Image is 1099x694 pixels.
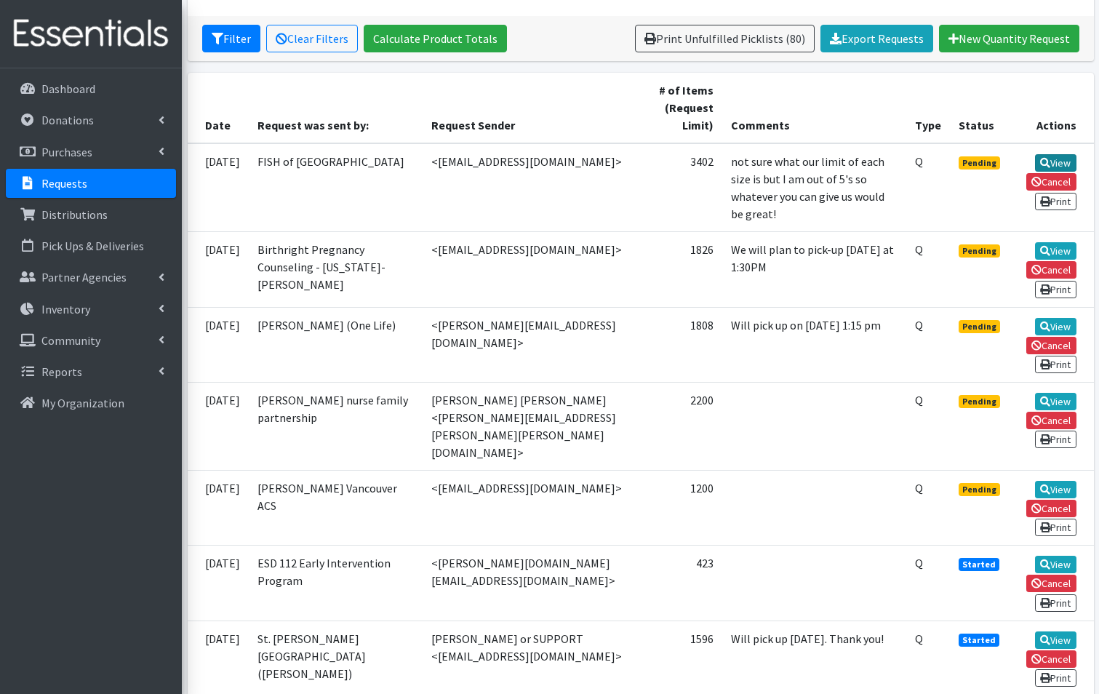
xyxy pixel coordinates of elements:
[41,239,144,253] p: Pick Ups & Deliveries
[959,244,1000,258] span: Pending
[423,73,639,143] th: Request Sender
[249,143,423,232] td: FISH of [GEOGRAPHIC_DATA]
[915,393,923,407] abbr: Quantity
[188,382,249,470] td: [DATE]
[1026,261,1076,279] a: Cancel
[1035,242,1076,260] a: View
[639,232,723,307] td: 1826
[1026,412,1076,429] a: Cancel
[1035,594,1076,612] a: Print
[959,483,1000,496] span: Pending
[41,145,92,159] p: Purchases
[1035,481,1076,498] a: View
[1026,500,1076,517] a: Cancel
[1035,519,1076,536] a: Print
[959,320,1000,333] span: Pending
[249,546,423,621] td: ESD 112 Early Intervention Program
[639,546,723,621] td: 423
[6,137,176,167] a: Purchases
[41,176,87,191] p: Requests
[939,25,1079,52] a: New Quantity Request
[1026,650,1076,668] a: Cancel
[188,546,249,621] td: [DATE]
[41,207,108,222] p: Distributions
[1035,393,1076,410] a: View
[1035,193,1076,210] a: Print
[249,470,423,545] td: [PERSON_NAME] Vancouver ACS
[722,307,906,382] td: Will pick up on [DATE] 1:15 pm
[959,156,1000,169] span: Pending
[950,73,1009,143] th: Status
[6,357,176,386] a: Reports
[1035,431,1076,448] a: Print
[639,470,723,545] td: 1200
[915,631,923,646] abbr: Quantity
[6,169,176,198] a: Requests
[423,470,639,545] td: <[EMAIL_ADDRESS][DOMAIN_NAME]>
[639,73,723,143] th: # of Items (Request Limit)
[249,232,423,307] td: Birthright Pregnancy Counseling - [US_STATE]-[PERSON_NAME]
[915,481,923,495] abbr: Quantity
[820,25,933,52] a: Export Requests
[188,143,249,232] td: [DATE]
[959,558,999,571] span: Started
[423,546,639,621] td: <[PERSON_NAME][DOMAIN_NAME][EMAIL_ADDRESS][DOMAIN_NAME]>
[959,634,999,647] span: Started
[6,105,176,135] a: Donations
[41,302,90,316] p: Inventory
[915,242,923,257] abbr: Quantity
[6,9,176,58] img: HumanEssentials
[188,307,249,382] td: [DATE]
[1026,337,1076,354] a: Cancel
[915,154,923,169] abbr: Quantity
[364,25,507,52] a: Calculate Product Totals
[722,143,906,232] td: not sure what our limit of each size is but I am out of 5's so whatever you can give us would be ...
[1035,556,1076,573] a: View
[1009,73,1093,143] th: Actions
[423,143,639,232] td: <[EMAIL_ADDRESS][DOMAIN_NAME]>
[639,307,723,382] td: 1808
[6,295,176,324] a: Inventory
[1035,281,1076,298] a: Print
[423,382,639,470] td: [PERSON_NAME] [PERSON_NAME] <[PERSON_NAME][EMAIL_ADDRESS][PERSON_NAME][PERSON_NAME][DOMAIN_NAME]>
[639,382,723,470] td: 2200
[6,74,176,103] a: Dashboard
[1035,356,1076,373] a: Print
[915,556,923,570] abbr: Quantity
[722,232,906,307] td: We will plan to pick-up [DATE] at 1:30PM
[1035,669,1076,687] a: Print
[188,470,249,545] td: [DATE]
[249,307,423,382] td: [PERSON_NAME] (One Life)
[635,25,815,52] a: Print Unfulfilled Picklists (80)
[202,25,260,52] button: Filter
[639,143,723,232] td: 3402
[249,73,423,143] th: Request was sent by:
[188,232,249,307] td: [DATE]
[41,396,124,410] p: My Organization
[6,231,176,260] a: Pick Ups & Deliveries
[41,333,100,348] p: Community
[915,318,923,332] abbr: Quantity
[249,382,423,470] td: [PERSON_NAME] nurse family partnership
[1026,173,1076,191] a: Cancel
[6,388,176,418] a: My Organization
[423,307,639,382] td: <[PERSON_NAME][EMAIL_ADDRESS][DOMAIN_NAME]>
[1035,154,1076,172] a: View
[722,73,906,143] th: Comments
[6,200,176,229] a: Distributions
[1026,575,1076,592] a: Cancel
[423,232,639,307] td: <[EMAIL_ADDRESS][DOMAIN_NAME]>
[188,73,249,143] th: Date
[6,326,176,355] a: Community
[959,395,1000,408] span: Pending
[41,81,95,96] p: Dashboard
[1035,631,1076,649] a: View
[906,73,950,143] th: Type
[1035,318,1076,335] a: View
[6,263,176,292] a: Partner Agencies
[41,364,82,379] p: Reports
[41,113,94,127] p: Donations
[266,25,358,52] a: Clear Filters
[41,270,127,284] p: Partner Agencies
